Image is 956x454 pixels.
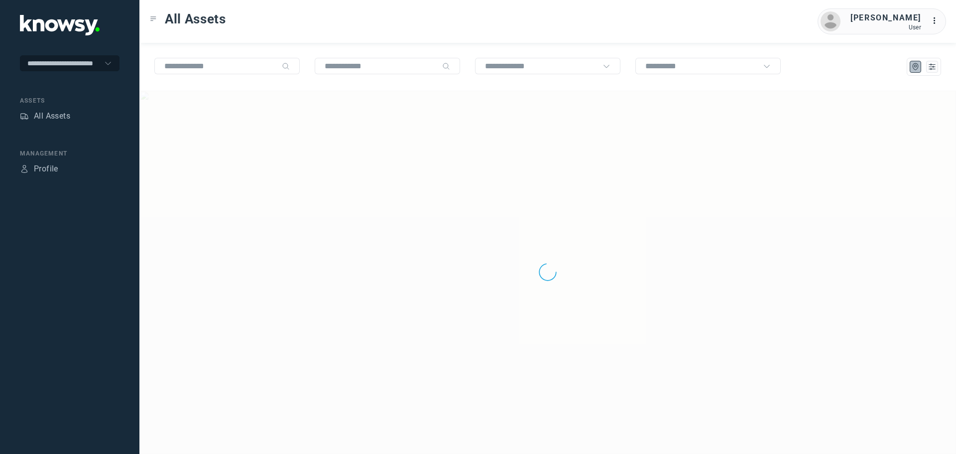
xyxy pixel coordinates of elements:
[20,15,100,35] img: Application Logo
[821,11,840,31] img: avatar.png
[20,110,70,122] a: AssetsAll Assets
[932,17,942,24] tspan: ...
[850,12,921,24] div: [PERSON_NAME]
[20,149,119,158] div: Management
[282,62,290,70] div: Search
[150,15,157,22] div: Toggle Menu
[34,110,70,122] div: All Assets
[928,62,937,71] div: List
[20,163,58,175] a: ProfileProfile
[442,62,450,70] div: Search
[34,163,58,175] div: Profile
[20,164,29,173] div: Profile
[165,10,226,28] span: All Assets
[911,62,920,71] div: Map
[20,112,29,121] div: Assets
[931,15,943,28] div: :
[20,96,119,105] div: Assets
[931,15,943,27] div: :
[850,24,921,31] div: User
